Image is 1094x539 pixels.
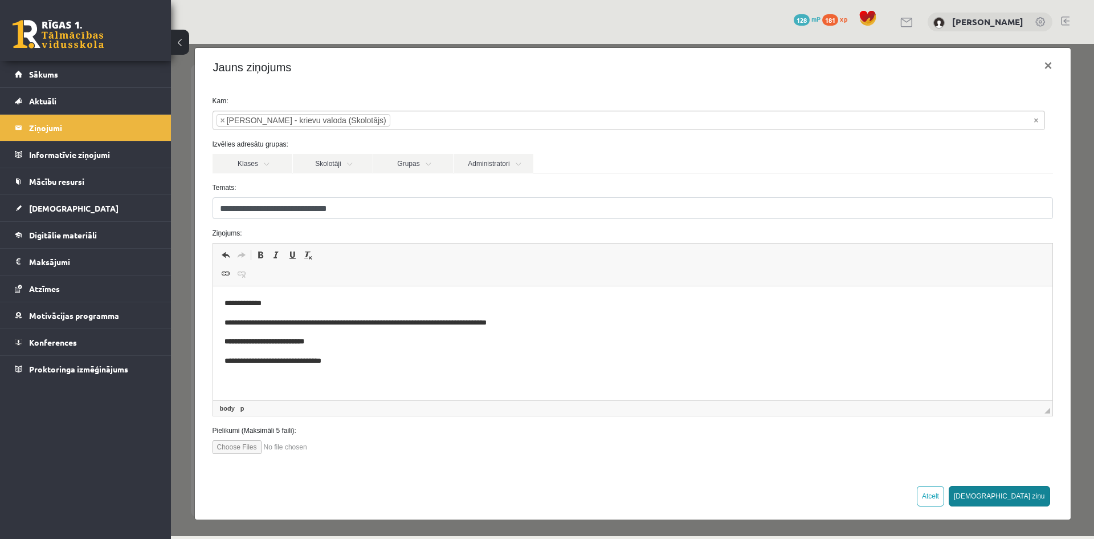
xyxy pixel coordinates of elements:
span: 181 [822,14,838,26]
button: [DEMOGRAPHIC_DATA] ziņu [778,442,879,463]
a: Grupas [202,110,282,129]
span: Digitālie materiāli [29,230,97,240]
span: × [50,71,54,82]
span: Sākums [29,69,58,79]
a: Motivācijas programma [15,302,157,329]
iframe: Editor, wiswyg-editor-47433734895960-1758273215-223 [42,242,881,356]
a: Skolotāji [122,110,202,129]
a: Underline (Ctrl+U) [113,204,129,218]
a: [PERSON_NAME] [952,16,1023,27]
span: Mācību resursi [29,176,84,187]
span: Noņemt visus vienumus [863,71,867,82]
a: Ziņojumi [15,115,157,141]
label: Kam: [33,52,891,62]
a: Unlink [63,222,79,237]
a: 128 mP [794,14,820,23]
a: Digitālie materiāli [15,222,157,248]
a: Informatīvie ziņojumi [15,141,157,168]
a: Atzīmes [15,275,157,302]
a: Konferences [15,329,157,355]
a: Aktuāli [15,88,157,114]
a: Link (Ctrl+K) [47,222,63,237]
button: × [864,6,890,38]
label: Ziņojums: [33,184,891,194]
a: Undo (Ctrl+Z) [47,204,63,218]
a: Administratori [283,110,362,129]
a: p element [67,359,76,370]
span: Resize [873,364,879,370]
label: Temats: [33,139,891,149]
label: Pielikumi (Maksimāli 5 faili): [33,382,891,392]
a: Bold (Ctrl+B) [81,204,97,218]
a: Mācību resursi [15,168,157,194]
legend: Ziņojumi [29,115,157,141]
a: Sākums [15,61,157,87]
li: Ludmila Ziediņa - krievu valoda (Skolotājs) [46,70,219,83]
a: body element [47,359,66,370]
label: Izvēlies adresātu grupas: [33,95,891,106]
a: 181 xp [822,14,853,23]
a: Italic (Ctrl+I) [97,204,113,218]
span: Motivācijas programma [29,310,119,321]
legend: Informatīvie ziņojumi [29,141,157,168]
span: Konferences [29,337,77,347]
a: Remove Format [129,204,145,218]
span: 128 [794,14,810,26]
span: mP [811,14,820,23]
img: Savelijs Baranovs [933,17,945,29]
h4: Jauns ziņojums [42,15,121,32]
a: Maksājumi [15,249,157,275]
button: Atcelt [746,442,773,463]
a: Redo (Ctrl+Y) [63,204,79,218]
span: xp [840,14,847,23]
span: [DEMOGRAPHIC_DATA] [29,203,119,213]
a: Klases [42,110,121,129]
a: Proktoringa izmēģinājums [15,356,157,382]
a: [DEMOGRAPHIC_DATA] [15,195,157,221]
span: Atzīmes [29,283,60,294]
span: Proktoringa izmēģinājums [29,364,128,374]
legend: Maksājumi [29,249,157,275]
a: Rīgas 1. Tālmācības vidusskola [13,20,104,48]
span: Aktuāli [29,96,56,106]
